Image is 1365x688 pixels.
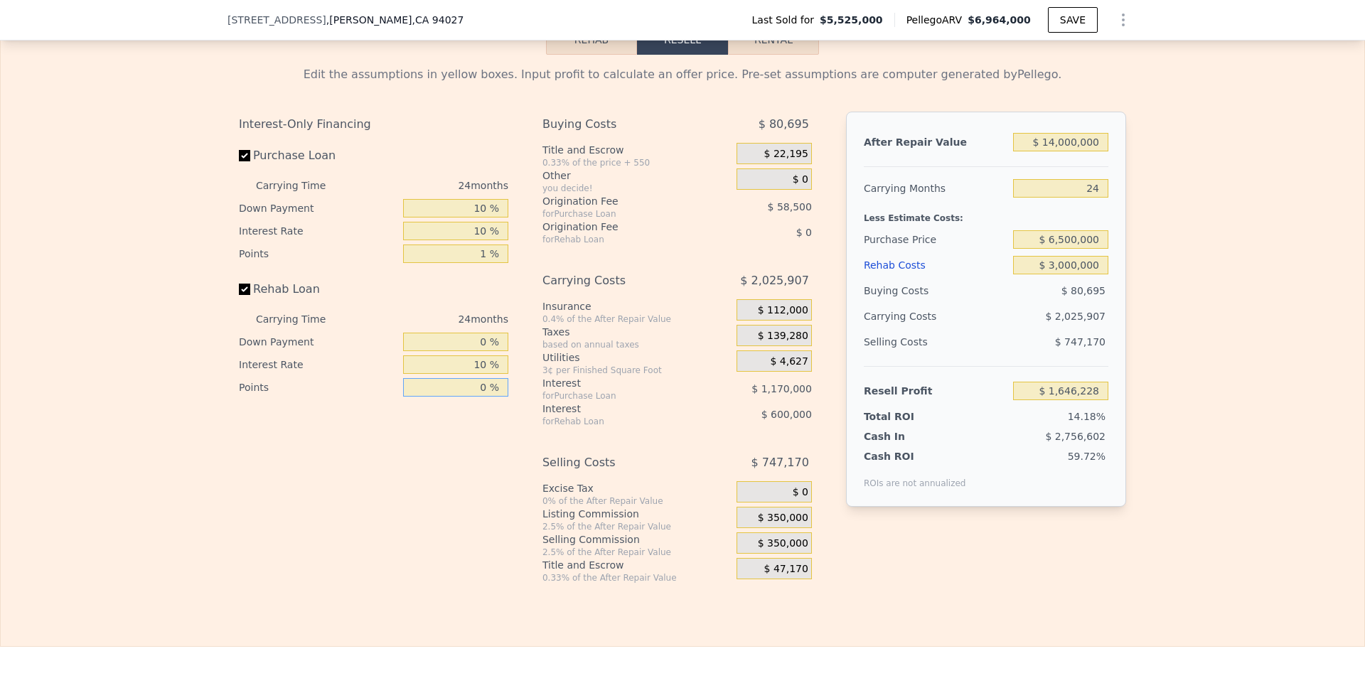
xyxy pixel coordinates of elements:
div: Listing Commission [542,507,731,521]
div: Carrying Months [864,176,1007,201]
div: Rehab Costs [864,252,1007,278]
div: Title and Escrow [542,143,731,157]
div: Points [239,242,397,265]
div: 0.33% of the price + 550 [542,157,731,168]
div: Less Estimate Costs: [864,201,1108,227]
span: Last Sold for [752,13,820,27]
span: $ 2,025,907 [740,268,809,294]
input: Rehab Loan [239,284,250,295]
span: , [PERSON_NAME] [326,13,464,27]
div: Down Payment [239,330,397,353]
span: $ 747,170 [1055,336,1106,348]
span: , CA 94027 [412,14,464,26]
div: Purchase Price [864,227,1007,252]
div: you decide! [542,183,731,194]
div: based on annual taxes [542,339,731,350]
div: 24 months [354,174,508,197]
span: $5,525,000 [820,13,883,27]
div: Excise Tax [542,481,731,495]
span: $ 2,756,602 [1045,431,1106,442]
span: $ 80,695 [759,112,809,137]
div: After Repair Value [864,129,1007,155]
div: Cash ROI [864,449,966,463]
div: Origination Fee [542,194,701,208]
div: 0.4% of the After Repair Value [542,313,731,325]
span: $ 80,695 [1061,285,1106,296]
div: Carrying Costs [542,268,701,294]
span: $6,964,000 [968,14,1031,26]
span: $ 350,000 [758,512,808,525]
div: Origination Fee [542,220,701,234]
label: Rehab Loan [239,276,397,302]
div: 2.5% of the After Repair Value [542,547,731,558]
span: $ 350,000 [758,537,808,550]
span: $ 22,195 [764,148,808,161]
div: Carrying Costs [864,303,953,329]
span: 59.72% [1068,451,1106,462]
button: Show Options [1109,6,1137,34]
div: Points [239,376,397,399]
span: $ 47,170 [764,563,808,576]
div: Taxes [542,325,731,339]
span: [STREET_ADDRESS] [227,13,326,27]
div: for Purchase Loan [542,390,701,402]
div: ROIs are not annualized [864,463,966,489]
div: Insurance [542,299,731,313]
span: $ 747,170 [751,450,808,475]
span: $ 600,000 [761,409,812,420]
div: Interest [542,402,701,416]
div: Other [542,168,731,183]
div: Title and Escrow [542,558,731,572]
span: $ 0 [793,486,808,499]
div: Down Payment [239,197,397,220]
span: $ 0 [793,173,808,186]
div: Resell Profit [864,378,1007,404]
div: Carrying Time [256,308,348,330]
div: for Rehab Loan [542,416,701,427]
span: $ 112,000 [758,304,808,317]
span: $ 2,025,907 [1045,311,1106,322]
span: $ 0 [796,227,812,238]
div: Interest [542,376,701,390]
input: Purchase Loan [239,150,250,161]
span: 14.18% [1068,411,1106,422]
div: Buying Costs [864,278,1007,303]
div: Interest Rate [239,353,397,376]
span: $ 4,627 [770,355,808,368]
div: Utilities [542,350,731,365]
span: Pellego ARV [906,13,968,27]
div: Buying Costs [542,112,701,137]
div: Total ROI [864,409,953,424]
label: Purchase Loan [239,143,397,168]
div: Interest Rate [239,220,397,242]
span: $ 139,280 [758,330,808,343]
div: Selling Commission [542,532,731,547]
div: Selling Costs [542,450,701,475]
span: $ 58,500 [768,201,812,213]
span: $ 1,170,000 [751,383,812,394]
div: 0.33% of the After Repair Value [542,572,731,584]
button: SAVE [1048,7,1098,33]
div: for Rehab Loan [542,234,701,245]
div: Interest-Only Financing [239,112,508,137]
div: 2.5% of the After Repair Value [542,521,731,532]
div: 3¢ per Finished Square Foot [542,365,731,376]
div: 24 months [354,308,508,330]
div: Cash In [864,429,953,444]
div: Carrying Time [256,174,348,197]
div: 0% of the After Repair Value [542,495,731,507]
div: for Purchase Loan [542,208,701,220]
div: Edit the assumptions in yellow boxes. Input profit to calculate an offer price. Pre-set assumptio... [239,66,1126,83]
div: Selling Costs [864,329,1007,355]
